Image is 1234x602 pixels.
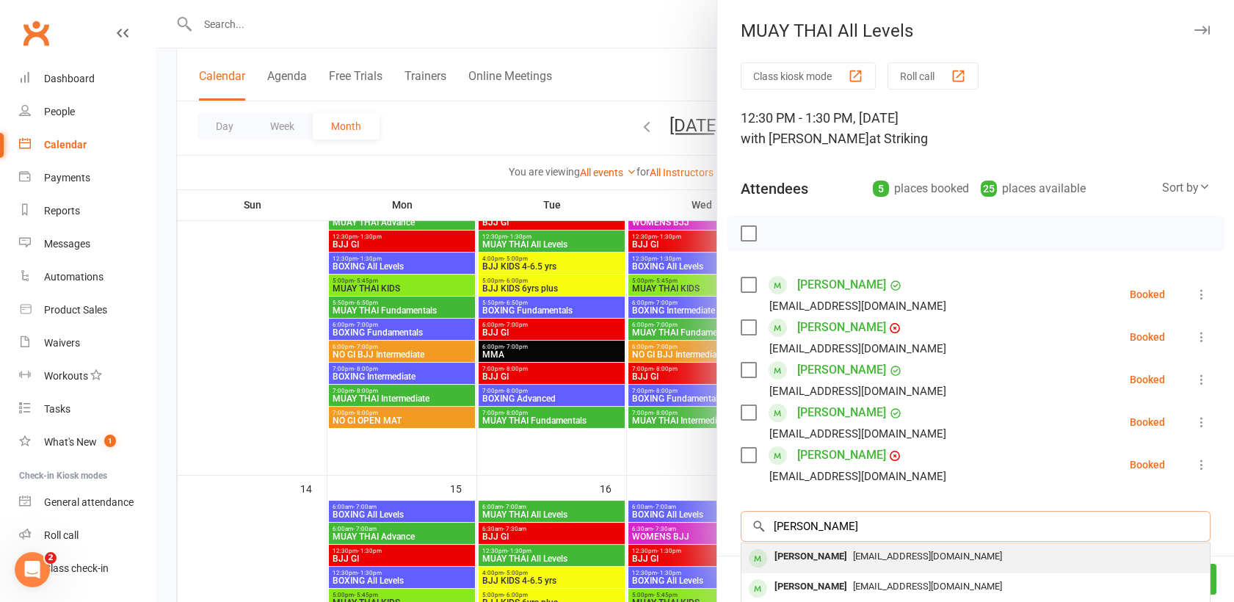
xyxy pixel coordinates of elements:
[741,62,876,90] button: Class kiosk mode
[853,551,1002,562] span: [EMAIL_ADDRESS][DOMAIN_NAME]
[19,62,155,95] a: Dashboard
[741,511,1211,542] input: Search to add attendees
[44,205,80,217] div: Reports
[741,178,808,199] div: Attendees
[18,15,54,51] a: Clubworx
[769,546,853,567] div: [PERSON_NAME]
[44,403,70,415] div: Tasks
[44,496,134,508] div: General attendance
[44,271,104,283] div: Automations
[44,436,97,448] div: What's New
[19,261,155,294] a: Automations
[44,139,87,150] div: Calendar
[19,95,155,128] a: People
[1130,289,1165,300] div: Booked
[19,327,155,360] a: Waivers
[19,360,155,393] a: Workouts
[797,316,886,339] a: [PERSON_NAME]
[769,339,946,358] div: [EMAIL_ADDRESS][DOMAIN_NAME]
[797,443,886,467] a: [PERSON_NAME]
[749,579,767,598] div: member
[19,228,155,261] a: Messages
[19,426,155,459] a: What's New1
[769,467,946,486] div: [EMAIL_ADDRESS][DOMAIN_NAME]
[1130,374,1165,385] div: Booked
[797,358,886,382] a: [PERSON_NAME]
[45,552,57,564] span: 2
[1162,178,1211,197] div: Sort by
[19,519,155,552] a: Roll call
[1130,417,1165,427] div: Booked
[797,401,886,424] a: [PERSON_NAME]
[769,576,853,598] div: [PERSON_NAME]
[44,337,80,349] div: Waivers
[44,73,95,84] div: Dashboard
[44,562,109,574] div: Class check-in
[19,195,155,228] a: Reports
[981,178,1086,199] div: places available
[19,393,155,426] a: Tasks
[769,424,946,443] div: [EMAIL_ADDRESS][DOMAIN_NAME]
[44,304,107,316] div: Product Sales
[981,181,997,197] div: 25
[44,529,79,541] div: Roll call
[44,172,90,184] div: Payments
[19,162,155,195] a: Payments
[873,178,969,199] div: places booked
[44,370,88,382] div: Workouts
[19,486,155,519] a: General attendance kiosk mode
[869,131,928,146] span: at Striking
[769,382,946,401] div: [EMAIL_ADDRESS][DOMAIN_NAME]
[749,549,767,567] div: member
[741,131,869,146] span: with [PERSON_NAME]
[1130,460,1165,470] div: Booked
[717,21,1234,41] div: MUAY THAI All Levels
[1130,332,1165,342] div: Booked
[104,435,116,447] span: 1
[15,552,50,587] iframe: Intercom live chat
[888,62,979,90] button: Roll call
[44,106,75,117] div: People
[769,297,946,316] div: [EMAIL_ADDRESS][DOMAIN_NAME]
[19,552,155,585] a: Class kiosk mode
[44,238,90,250] div: Messages
[19,128,155,162] a: Calendar
[853,581,1002,592] span: [EMAIL_ADDRESS][DOMAIN_NAME]
[19,294,155,327] a: Product Sales
[873,181,889,197] div: 5
[797,273,886,297] a: [PERSON_NAME]
[741,108,1211,149] div: 12:30 PM - 1:30 PM, [DATE]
